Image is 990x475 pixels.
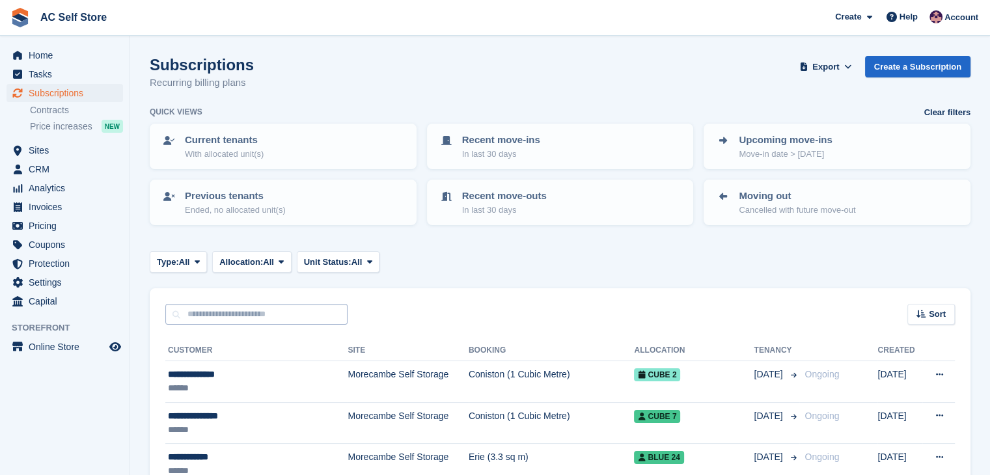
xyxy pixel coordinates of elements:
span: Unit Status: [304,256,351,269]
span: Pricing [29,217,107,235]
span: Allocation: [219,256,263,269]
a: menu [7,236,123,254]
a: menu [7,160,123,178]
span: Protection [29,254,107,273]
td: Morecambe Self Storage [348,402,468,444]
span: Capital [29,292,107,310]
a: Moving out Cancelled with future move-out [705,181,969,224]
button: Type: All [150,251,207,273]
a: Current tenants With allocated unit(s) [151,125,415,168]
td: Morecambe Self Storage [348,361,468,403]
th: Allocation [634,340,754,361]
p: Recent move-outs [462,189,547,204]
img: stora-icon-8386f47178a22dfd0bd8f6a31ec36ba5ce8667c1dd55bd0f319d3a0aa187defe.svg [10,8,30,27]
span: All [263,256,274,269]
span: Price increases [30,120,92,133]
h1: Subscriptions [150,56,254,74]
button: Export [797,56,855,77]
img: Ted Cox [929,10,942,23]
span: Settings [29,273,107,292]
span: CRM [29,160,107,178]
a: menu [7,179,123,197]
a: menu [7,292,123,310]
th: Site [348,340,468,361]
span: Sites [29,141,107,159]
span: All [351,256,363,269]
a: menu [7,338,123,356]
span: Ongoing [804,452,839,462]
span: Analytics [29,179,107,197]
span: Subscriptions [29,84,107,102]
div: NEW [102,120,123,133]
a: menu [7,46,123,64]
a: Create a Subscription [865,56,970,77]
p: In last 30 days [462,148,540,161]
p: Moving out [739,189,855,204]
td: Coniston (1 Cubic Metre) [469,402,635,444]
span: Storefront [12,321,130,334]
p: Upcoming move-ins [739,133,832,148]
p: In last 30 days [462,204,547,217]
a: Contracts [30,104,123,116]
p: Move-in date > [DATE] [739,148,832,161]
th: Booking [469,340,635,361]
p: Cancelled with future move-out [739,204,855,217]
span: Ongoing [804,411,839,421]
a: Previous tenants Ended, no allocated unit(s) [151,181,415,224]
th: Tenancy [754,340,799,361]
p: Recent move-ins [462,133,540,148]
a: Recent move-ins In last 30 days [428,125,693,168]
span: Blue 24 [634,451,683,464]
a: menu [7,198,123,216]
span: [DATE] [754,450,785,464]
a: menu [7,84,123,102]
th: Customer [165,340,348,361]
span: Home [29,46,107,64]
button: Unit Status: All [297,251,379,273]
th: Created [877,340,922,361]
td: Coniston (1 Cubic Metre) [469,361,635,403]
span: All [179,256,190,269]
a: menu [7,65,123,83]
p: Current tenants [185,133,264,148]
span: Create [835,10,861,23]
span: Coupons [29,236,107,254]
span: Help [900,10,918,23]
a: menu [7,254,123,273]
a: Upcoming move-ins Move-in date > [DATE] [705,125,969,168]
span: Sort [929,308,946,321]
p: With allocated unit(s) [185,148,264,161]
span: Invoices [29,198,107,216]
span: Type: [157,256,179,269]
td: [DATE] [877,402,922,444]
a: Recent move-outs In last 30 days [428,181,693,224]
p: Previous tenants [185,189,286,204]
a: Clear filters [924,106,970,119]
a: Preview store [107,339,123,355]
a: menu [7,141,123,159]
a: menu [7,217,123,235]
span: [DATE] [754,368,785,381]
a: Price increases NEW [30,119,123,133]
span: Tasks [29,65,107,83]
span: Ongoing [804,369,839,379]
td: [DATE] [877,361,922,403]
span: Export [812,61,839,74]
p: Recurring billing plans [150,75,254,90]
p: Ended, no allocated unit(s) [185,204,286,217]
a: AC Self Store [35,7,112,28]
button: Allocation: All [212,251,292,273]
span: Account [944,11,978,24]
span: Cube 2 [634,368,680,381]
span: Cube 7 [634,410,680,423]
span: Online Store [29,338,107,356]
h6: Quick views [150,106,202,118]
span: [DATE] [754,409,785,423]
a: menu [7,273,123,292]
